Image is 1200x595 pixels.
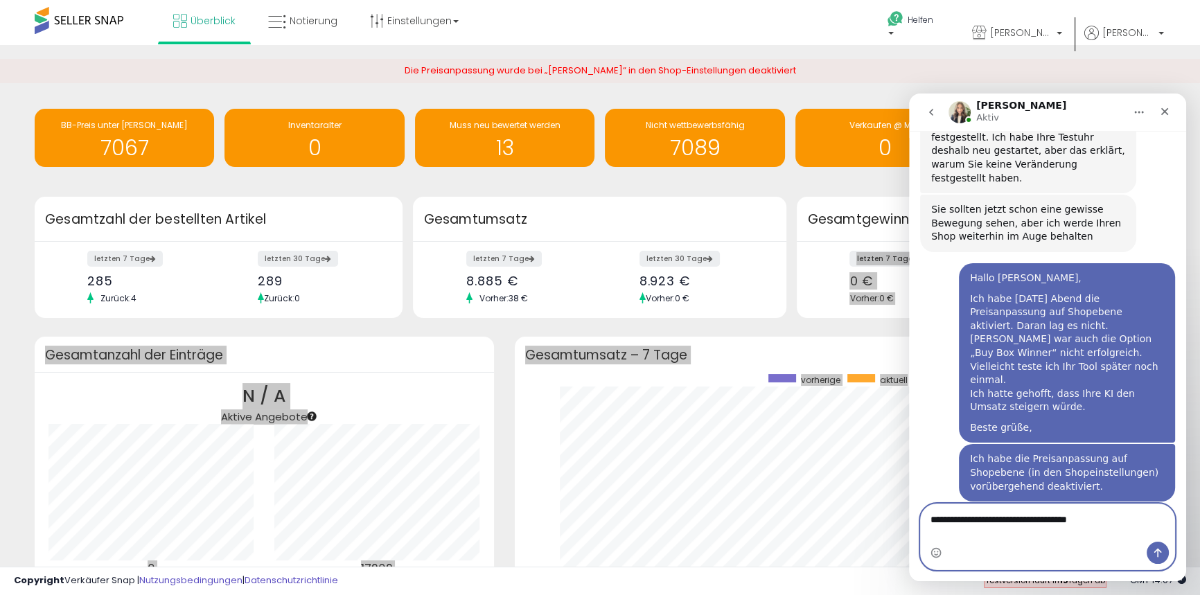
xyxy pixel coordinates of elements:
[45,346,223,364] font: Gesamtanzahl der Einträge
[221,409,308,424] font: Aktive Angebote
[224,109,404,167] a: Inventaralter 0
[990,26,1066,39] font: [PERSON_NAME]
[423,210,527,229] font: Gesamtumsatz
[264,292,294,304] font: Zurück:
[100,292,131,304] font: Zurück:
[670,133,721,163] font: 7089
[45,210,266,229] font: Gesamtzahl der bestellten Artikel
[131,292,136,304] font: 4
[849,272,873,290] font: 0 €
[909,94,1186,581] iframe: Intercom-Live-Chat
[290,14,337,28] font: Notierung
[849,292,879,304] font: Vorher:
[242,384,285,408] font: N / A
[148,560,155,577] font: 0
[100,133,149,163] font: 7067
[258,272,283,290] font: 289
[288,119,342,131] font: Inventaralter
[265,254,325,264] font: letzten 30 Tage
[605,109,784,167] a: Nicht wettbewerbsfähig 7089
[639,272,690,290] font: 8.923 €
[479,292,509,304] font: Vorher:
[361,560,393,577] font: 17202
[646,119,745,131] font: Nicht wettbewerbsfähig
[1102,26,1179,39] font: [PERSON_NAME]
[387,14,452,28] font: Einstellungen
[87,272,113,290] font: 285
[962,12,1073,57] a: [PERSON_NAME]
[415,109,594,167] a: Muss neu bewertet werden 13
[64,574,139,587] font: Verkäufer Snap |
[849,119,921,131] font: Verkaufen @ Max
[14,574,64,587] font: Copyright
[308,133,321,163] font: 0
[306,410,318,423] div: Tooltip-Anker
[466,272,518,290] font: 8.885 €
[908,14,933,26] font: Helfen
[245,574,338,587] a: Datenschutzrichtlinie
[525,346,687,364] font: Gesamtumsatz – 7 Tage
[646,292,675,304] font: Vorher:
[1084,26,1164,57] a: [PERSON_NAME]
[405,64,796,77] font: Die Preisanpassung wurde bei „[PERSON_NAME]“ in den Shop-Einstellungen deaktiviert
[61,119,188,131] font: BB-Preis unter [PERSON_NAME]
[509,292,528,304] font: 38 €
[242,574,245,587] font: |
[94,254,150,264] font: letzten 7 Tage
[35,109,214,167] a: BB-Preis unter [PERSON_NAME] 7067
[294,292,300,304] font: 0
[879,292,893,304] font: 0 €
[473,254,529,264] font: letzten 7 Tage
[139,574,242,587] a: Nutzungsbedingungen
[675,292,689,304] font: 0 €
[795,109,975,167] a: Verkaufen @ Max 0
[807,210,909,229] font: Gesamtgewinn
[191,14,236,28] font: Überblick
[450,119,561,131] font: Muss neu bewertet werden
[646,254,707,264] font: letzten 30 Tage
[496,133,514,163] font: 13
[801,374,840,386] font: vorherige
[856,254,912,264] font: letzten 7 Tage
[879,133,892,163] font: 0
[887,10,904,28] i: Hilfe erhalten
[880,374,908,386] font: aktuell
